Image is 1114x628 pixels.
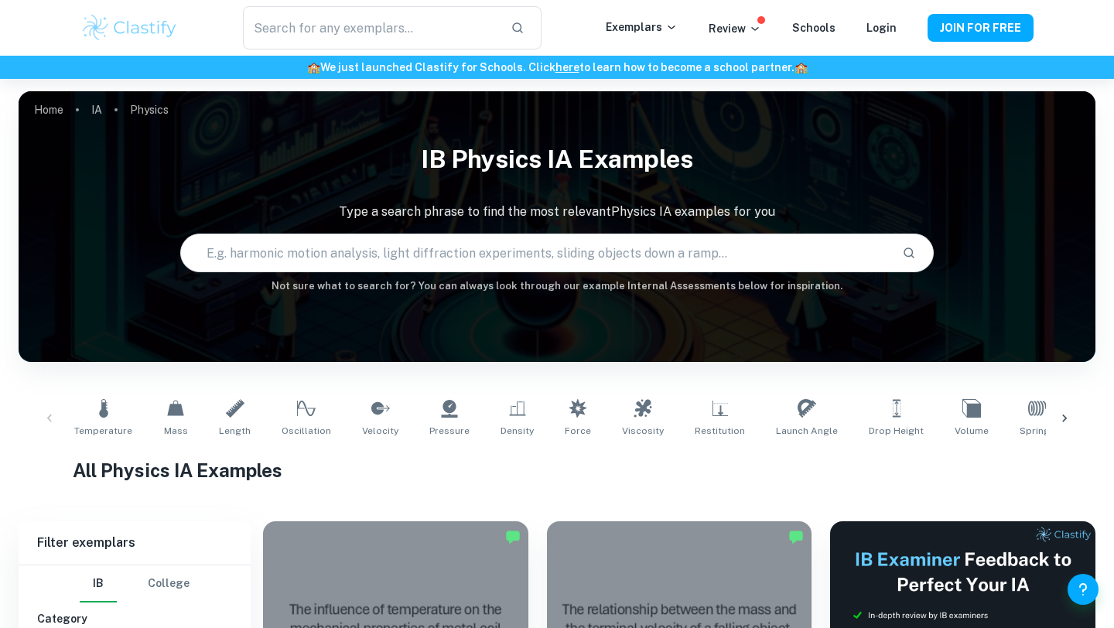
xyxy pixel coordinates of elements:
[1020,424,1055,438] span: Springs
[565,424,591,438] span: Force
[282,424,331,438] span: Oscillation
[622,424,664,438] span: Viscosity
[74,424,132,438] span: Temperature
[896,240,922,266] button: Search
[148,565,190,602] button: College
[362,424,398,438] span: Velocity
[19,278,1095,294] h6: Not sure what to search for? You can always look through our example Internal Assessments below f...
[866,22,897,34] a: Login
[955,424,989,438] span: Volume
[19,135,1095,184] h1: IB Physics IA examples
[19,521,251,565] h6: Filter exemplars
[792,22,835,34] a: Schools
[709,20,761,37] p: Review
[80,565,117,602] button: IB
[501,424,534,438] span: Density
[695,424,745,438] span: Restitution
[243,6,498,49] input: Search for any exemplars...
[219,424,251,438] span: Length
[869,424,924,438] span: Drop Height
[1068,574,1099,605] button: Help and Feedback
[505,529,521,544] img: Marked
[34,99,63,121] a: Home
[164,424,188,438] span: Mass
[429,424,470,438] span: Pressure
[606,19,678,36] p: Exemplars
[37,610,232,627] h6: Category
[555,61,579,73] a: here
[788,529,804,544] img: Marked
[130,101,169,118] p: Physics
[91,99,102,121] a: IA
[73,456,1042,484] h1: All Physics IA Examples
[181,231,890,275] input: E.g. harmonic motion analysis, light diffraction experiments, sliding objects down a ramp...
[80,12,179,43] img: Clastify logo
[3,59,1111,76] h6: We just launched Clastify for Schools. Click to learn how to become a school partner.
[307,61,320,73] span: 🏫
[776,424,838,438] span: Launch Angle
[19,203,1095,221] p: Type a search phrase to find the most relevant Physics IA examples for you
[80,565,190,602] div: Filter type choice
[928,14,1034,42] button: JOIN FOR FREE
[794,61,808,73] span: 🏫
